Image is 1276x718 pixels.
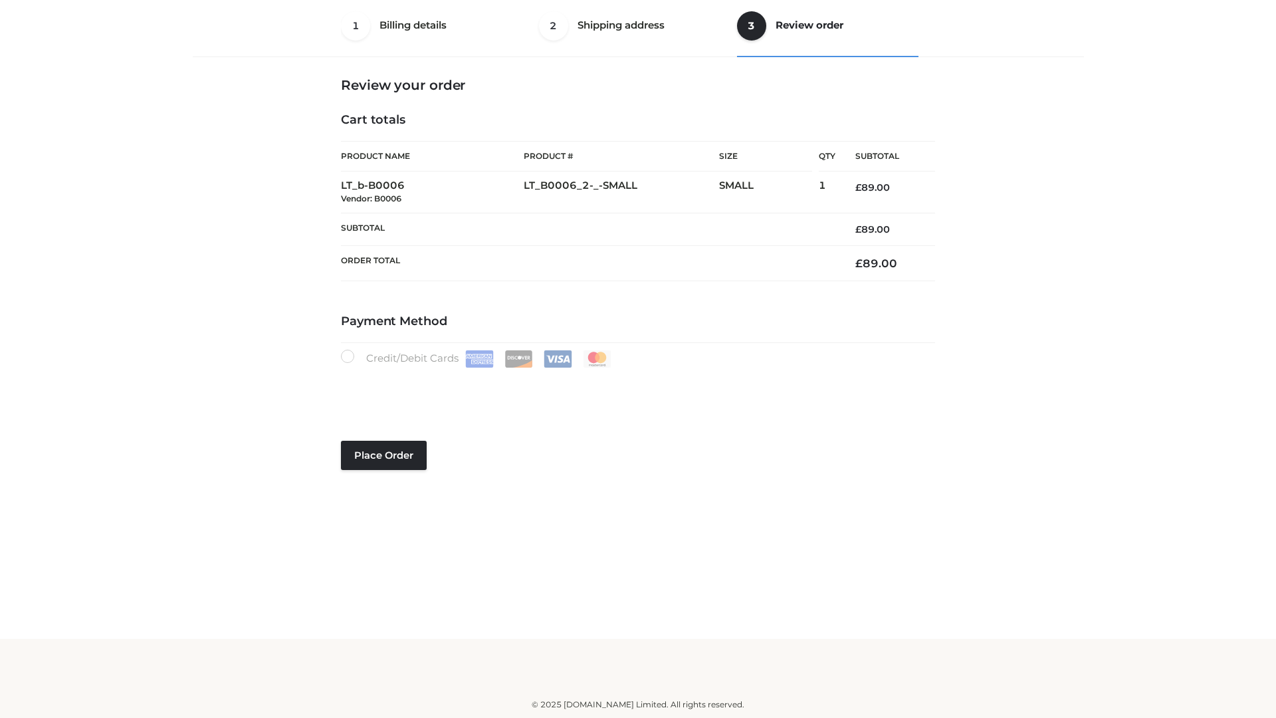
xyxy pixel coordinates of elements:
th: Subtotal [835,142,935,172]
button: Place order [341,441,427,470]
td: LT_B0006_2-_-SMALL [524,172,719,213]
div: © 2025 [DOMAIN_NAME] Limited. All rights reserved. [197,698,1079,711]
small: Vendor: B0006 [341,193,401,203]
iframe: Secure payment input frame [338,365,932,414]
th: Qty [819,141,835,172]
th: Product Name [341,141,524,172]
td: LT_b-B0006 [341,172,524,213]
th: Product # [524,141,719,172]
td: 1 [819,172,835,213]
bdi: 89.00 [855,223,890,235]
h4: Cart totals [341,113,935,128]
span: £ [855,223,861,235]
img: Mastercard [583,350,611,368]
img: Amex [465,350,494,368]
td: SMALL [719,172,819,213]
th: Size [719,142,812,172]
bdi: 89.00 [855,181,890,193]
h3: Review your order [341,77,935,93]
th: Order Total [341,246,835,281]
label: Credit/Debit Cards [341,350,613,368]
th: Subtotal [341,213,835,245]
img: Discover [504,350,533,368]
img: Visa [544,350,572,368]
bdi: 89.00 [855,257,897,270]
span: £ [855,181,861,193]
h4: Payment Method [341,314,935,329]
span: £ [855,257,863,270]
